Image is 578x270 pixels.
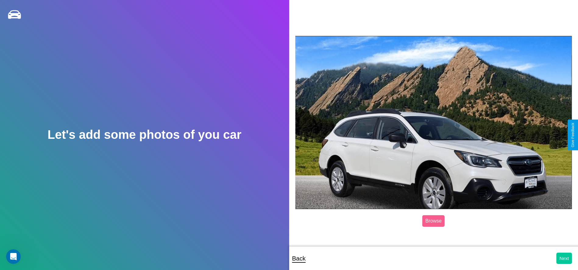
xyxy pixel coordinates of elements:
h2: Let's add some photos of you car [48,128,241,142]
label: Browse [422,215,445,227]
img: posted [295,36,572,209]
p: Back [292,253,306,264]
iframe: Intercom live chat [6,249,21,264]
button: Next [556,253,572,264]
div: Give Feedback [571,123,575,147]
